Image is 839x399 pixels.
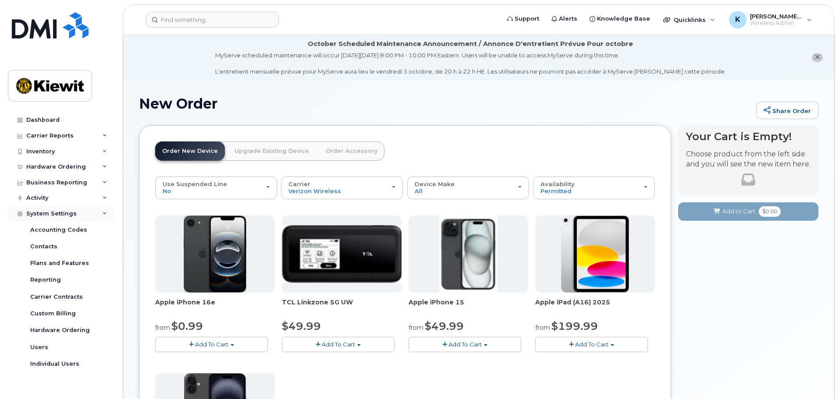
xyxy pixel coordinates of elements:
span: $0.00 [759,206,781,217]
span: $49.99 [282,320,321,332]
img: linkzone5g.png [282,225,402,283]
a: Order New Device [155,141,225,161]
small: from [535,324,550,332]
div: Apple iPad (A16) 2025 [535,298,655,315]
div: Apple iPhone 15 [409,298,528,315]
span: $49.99 [425,320,464,332]
div: October Scheduled Maintenance Announcement / Annonce D'entretient Prévue Pour octobre [308,39,633,49]
span: All [415,187,423,194]
span: Add To Cart [575,341,608,348]
span: Add To Cart [322,341,355,348]
img: iphone15.jpg [439,215,498,293]
small: from [409,324,423,332]
button: Add To Cart [282,337,395,352]
button: Add To Cart [155,337,268,352]
img: ipad_11.png [561,215,629,293]
span: Use Suspended Line [163,180,227,187]
div: TCL Linkzone 5G UW [282,298,402,315]
span: Availability [540,180,575,187]
button: Carrier Verizon Wireless [281,177,403,199]
img: iphone16e.png [184,215,247,293]
a: Upgrade Existing Device [228,141,316,161]
button: Availability Permitted [533,177,655,199]
button: Device Make All [407,177,529,199]
span: Verizon Wireless [288,187,341,194]
div: MyServe scheduled maintenance will occur [DATE][DATE] 8:00 PM - 10:00 PM Eastern. Users will be u... [215,51,726,76]
a: Share Order [756,102,818,119]
a: Order Accessory [319,141,384,161]
h1: New Order [139,96,752,111]
span: Permitted [540,187,572,194]
div: Apple iPhone 16e [155,298,275,315]
button: Add To Cart [535,337,648,352]
span: Add to Cart [722,207,755,215]
button: Use Suspended Line No [155,177,277,199]
p: Choose product from the left side and you will see the new item here. [686,149,811,169]
span: $0.99 [171,320,203,332]
h4: Your Cart is Empty! [686,131,811,142]
span: Add To Cart [195,341,228,348]
span: Add To Cart [448,341,482,348]
small: from [155,324,170,332]
span: Device Make [415,180,455,187]
iframe: Messenger Launcher [801,361,832,392]
span: $199.99 [551,320,598,332]
button: Add To Cart [409,337,521,352]
span: No [163,187,171,194]
button: Add to Cart $0.00 [678,202,818,220]
span: Carrier [288,180,310,187]
button: close notification [812,53,823,62]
